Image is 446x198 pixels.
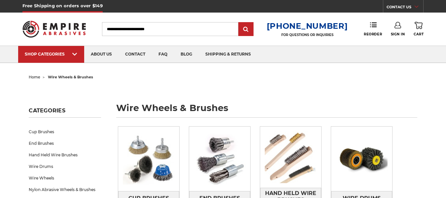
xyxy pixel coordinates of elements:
div: SHOP CATEGORIES [25,52,78,57]
a: Wire Drums [29,161,101,172]
a: home [29,75,40,79]
a: about us [84,46,119,63]
p: FOR QUESTIONS OR INQUIRIES [267,33,348,37]
span: Cart [414,32,424,36]
span: Sign In [391,32,405,36]
a: shipping & returns [199,46,257,63]
a: CONTACT US [387,3,423,13]
a: End Brushes [29,138,101,149]
a: blog [174,46,199,63]
h5: Categories [29,107,101,118]
a: Wire Wheels [29,172,101,184]
a: [PHONE_NUMBER] [267,21,348,31]
img: Hand Held Wire Brushes [260,127,321,188]
span: Reorder [364,32,382,36]
a: Cup Brushes [29,126,101,138]
img: Wire Drums [331,128,392,189]
a: Reorder [364,22,382,36]
a: faq [152,46,174,63]
img: Empire Abrasives [22,17,86,41]
img: End Brushes [189,128,250,189]
h1: wire wheels & brushes [116,103,417,118]
a: Nylon Abrasive Wheels & Brushes [29,184,101,195]
a: contact [119,46,152,63]
img: Cup Brushes [118,128,179,189]
a: Hand Held Wire Brushes [29,149,101,161]
a: Cart [414,22,424,36]
span: wire wheels & brushes [48,75,93,79]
